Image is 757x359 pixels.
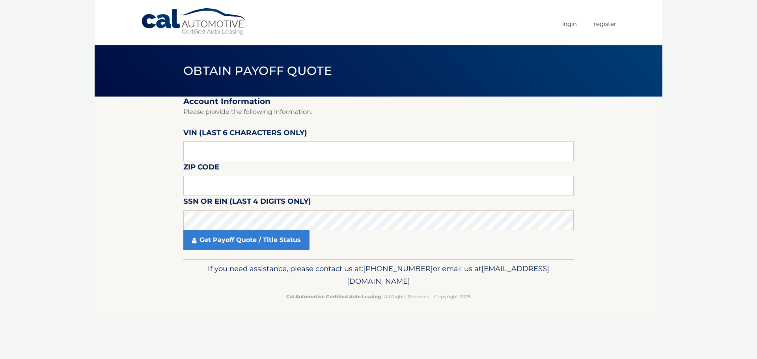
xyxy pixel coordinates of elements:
span: Obtain Payoff Quote [183,63,332,78]
a: Get Payoff Quote / Title Status [183,230,310,250]
h2: Account Information [183,97,574,106]
label: SSN or EIN (last 4 digits only) [183,195,311,210]
a: Register [594,17,616,30]
label: VIN (last 6 characters only) [183,127,307,141]
strong: Cal Automotive Certified Auto Leasing [286,294,381,299]
a: Cal Automotive [141,8,247,36]
p: Please provide the following information. [183,106,574,117]
span: [PHONE_NUMBER] [363,264,433,273]
a: Login [562,17,577,30]
label: Zip Code [183,161,219,176]
p: If you need assistance, please contact us at: or email us at [188,262,569,288]
p: - All Rights Reserved - Copyright 2025 [188,292,569,301]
